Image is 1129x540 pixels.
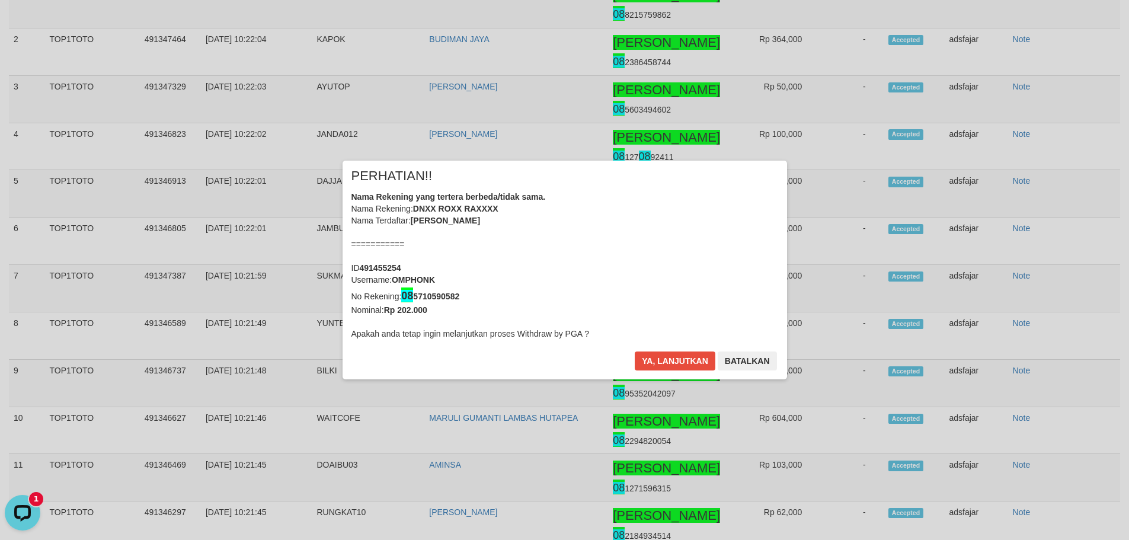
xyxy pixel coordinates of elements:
button: Open LiveChat chat widget [5,5,40,40]
b: Rp 202.000 [384,305,427,315]
b: Nama Rekening yang tertera berbeda/tidak sama. [351,192,546,202]
b: [PERSON_NAME] [411,216,480,225]
button: Ya, lanjutkan [635,352,715,370]
div: New messages notification [29,2,43,16]
b: OMPHONK [392,275,435,285]
b: 5710590582 [401,292,459,301]
b: DNXX ROXX RAXXXX [413,204,498,213]
button: Batalkan [718,352,777,370]
span: PERHATIAN!! [351,170,433,182]
ah_el_jm_1757485776859: 08 [401,290,413,302]
b: 491455254 [360,263,401,273]
div: Nama Rekening: Nama Terdaftar: =========== ID Username: No Rekening: Nominal: Apakah anda tetap i... [351,191,778,340]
